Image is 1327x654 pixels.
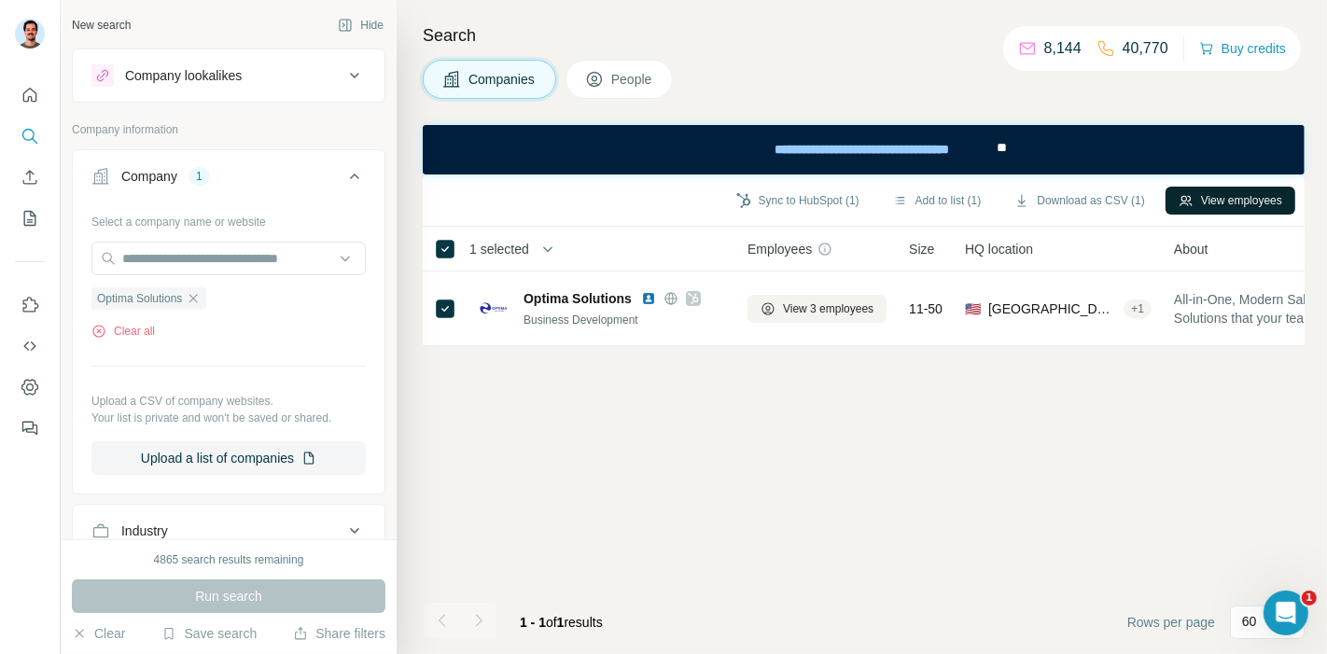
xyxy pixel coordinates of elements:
[73,154,384,206] button: Company1
[161,624,257,643] button: Save search
[880,187,995,215] button: Add to list (1)
[1242,612,1257,631] p: 60
[15,160,45,194] button: Enrich CSV
[909,299,943,318] span: 11-50
[909,240,934,258] span: Size
[15,202,45,235] button: My lists
[121,522,168,540] div: Industry
[524,312,725,328] div: Business Development
[91,206,366,230] div: Select a company name or website
[557,615,565,630] span: 1
[1199,35,1286,62] button: Buy credits
[91,393,366,410] p: Upload a CSV of company websites.
[91,323,155,340] button: Clear all
[15,411,45,445] button: Feedback
[15,78,45,112] button: Quick start
[15,119,45,153] button: Search
[423,125,1305,174] iframe: Banner
[524,289,632,308] span: Optima Solutions
[121,167,177,186] div: Company
[1124,300,1152,317] div: + 1
[1123,37,1168,60] p: 40,770
[1174,240,1208,258] span: About
[611,70,654,89] span: People
[641,291,656,306] img: LinkedIn logo
[1264,591,1308,635] iframe: Intercom live chat
[154,551,304,568] div: 4865 search results remaining
[546,615,557,630] span: of
[747,295,887,323] button: View 3 employees
[723,187,873,215] button: Sync to HubSpot (1)
[189,168,210,185] div: 1
[293,624,385,643] button: Share filters
[468,70,537,89] span: Companies
[72,17,131,34] div: New search
[965,299,981,318] span: 🇺🇸
[1166,187,1295,215] button: View employees
[1044,37,1082,60] p: 8,144
[520,615,603,630] span: results
[1001,187,1157,215] button: Download as CSV (1)
[91,410,366,426] p: Your list is private and won't be saved or shared.
[125,66,242,85] div: Company lookalikes
[15,19,45,49] img: Avatar
[72,121,385,138] p: Company information
[15,329,45,363] button: Use Surfe API
[423,22,1305,49] h4: Search
[988,299,1116,318] span: [GEOGRAPHIC_DATA], [US_STATE]
[97,290,182,307] span: Optima Solutions
[91,441,366,475] button: Upload a list of companies
[73,508,384,553] button: Industry
[1127,613,1215,632] span: Rows per page
[15,370,45,404] button: Dashboard
[1302,591,1317,605] span: 1
[965,240,1033,258] span: HQ location
[15,288,45,322] button: Use Surfe on LinkedIn
[469,240,529,258] span: 1 selected
[520,615,546,630] span: 1 - 1
[73,53,384,98] button: Company lookalikes
[479,294,509,324] img: Logo of Optima Solutions
[72,624,125,643] button: Clear
[747,240,812,258] span: Employees
[783,300,873,317] span: View 3 employees
[325,11,397,39] button: Hide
